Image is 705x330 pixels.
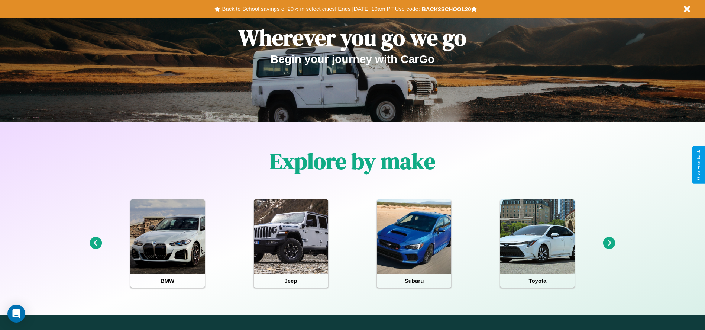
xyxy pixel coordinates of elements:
b: BACK2SCHOOL20 [422,6,471,12]
h4: Subaru [377,274,451,288]
div: Give Feedback [696,150,701,180]
div: Open Intercom Messenger [7,305,25,323]
h4: Jeep [254,274,328,288]
h4: BMW [130,274,205,288]
h1: Explore by make [270,146,435,176]
button: Back to School savings of 20% in select cities! Ends [DATE] 10am PT.Use code: [220,4,421,14]
h4: Toyota [500,274,575,288]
